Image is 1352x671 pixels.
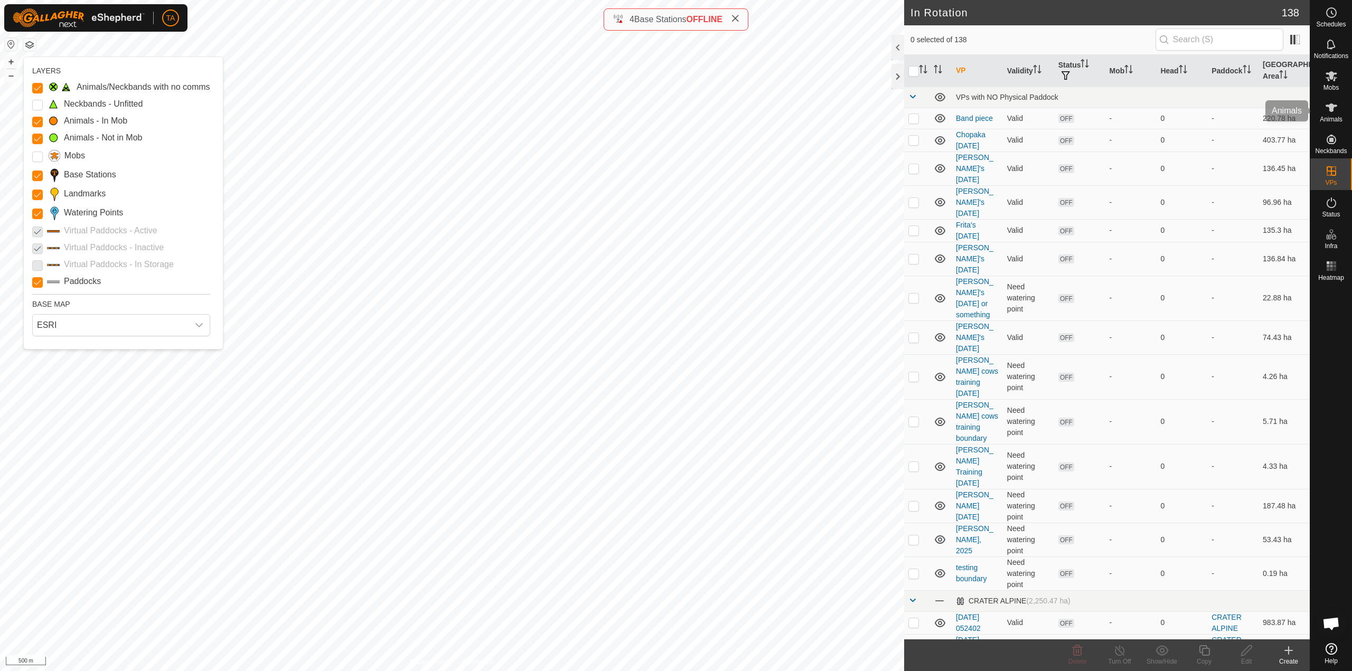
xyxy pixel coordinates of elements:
span: OFF [1058,535,1074,544]
td: - [1207,489,1259,523]
span: OFF [1058,619,1074,628]
label: Landmarks [64,187,106,200]
td: Valid [1003,152,1054,185]
td: 983.87 ha [1259,611,1310,634]
td: 0 [1156,242,1207,276]
td: 0 [1156,129,1207,152]
label: Animals - Not in Mob [64,131,143,144]
span: Base Stations [634,15,687,24]
th: [GEOGRAPHIC_DATA] Area [1259,55,1310,87]
span: OFF [1058,254,1074,263]
td: 4.33 ha [1259,444,1310,489]
div: Turn Off [1098,657,1141,666]
span: OFF [1058,136,1074,145]
td: - [1207,399,1259,444]
td: Need watering point [1003,444,1054,489]
a: Frita's [DATE] [956,221,979,240]
label: Watering Points [64,206,123,219]
td: 0 [1156,320,1207,354]
div: - [1110,253,1152,264]
th: Head [1156,55,1207,87]
td: Need watering point [1003,523,1054,556]
div: - [1110,617,1152,628]
span: Schedules [1316,21,1346,27]
div: - [1110,461,1152,472]
div: BASE MAP [32,294,210,310]
th: VP [952,55,1003,87]
label: Animals - In Mob [64,115,127,127]
div: - [1110,292,1152,304]
td: - [1207,276,1259,320]
span: OFFLINE [687,15,722,24]
td: Valid [1003,219,1054,242]
td: 403.77 ha [1259,129,1310,152]
td: 136.45 ha [1259,152,1310,185]
a: [PERSON_NAME]'s [DATE] [956,322,993,353]
td: Valid [1003,634,1054,657]
span: 0 selected of 138 [910,34,1156,45]
span: Status [1322,211,1340,218]
p-sorticon: Activate to sort [919,67,927,75]
button: Reset Map [5,38,17,51]
td: 4.26 ha [1259,354,1310,399]
div: - [1110,500,1152,512]
a: [PERSON_NAME], 2025 [956,524,993,555]
td: Valid [1003,108,1054,129]
td: Need watering point [1003,354,1054,399]
div: - [1110,225,1152,236]
span: Mobs [1323,84,1339,91]
a: [DATE] 052402 [956,613,981,632]
td: - [1207,129,1259,152]
td: 0 [1156,556,1207,590]
td: Need watering point [1003,276,1054,320]
span: Help [1325,658,1338,664]
td: - [1207,108,1259,129]
label: Virtual Paddocks - In Storage [64,258,174,271]
span: ESRI [33,315,189,336]
div: Create [1267,657,1310,666]
label: Mobs [64,149,85,162]
td: - [1207,556,1259,590]
label: Paddocks [64,275,101,288]
p-sorticon: Activate to sort [1179,67,1187,75]
a: CRATER ALPINE [1212,613,1242,632]
span: OFF [1058,198,1074,207]
button: + [5,55,17,68]
td: Need watering point [1003,556,1054,590]
label: Neckbands - Unfitted [64,98,143,110]
td: Valid [1003,242,1054,276]
td: - [1207,320,1259,354]
div: LAYERS [32,65,210,77]
td: 22.88 ha [1259,276,1310,320]
th: Validity [1003,55,1054,87]
div: VPs with NO Physical Paddock [956,93,1306,101]
img: Gallagher Logo [13,8,145,27]
a: CRATER ALPINE [1212,636,1242,655]
td: 136.84 ha [1259,242,1310,276]
div: dropdown trigger [189,315,210,336]
td: 187.48 ha [1259,489,1310,523]
a: Open chat [1316,608,1347,639]
div: - [1110,163,1152,174]
label: Animals/Neckbands with no comms [77,81,210,93]
a: Contact Us [463,657,494,667]
span: OFF [1058,226,1074,235]
button: – [5,69,17,82]
td: Valid [1003,185,1054,219]
div: - [1110,332,1152,343]
input: Search (S) [1156,29,1283,51]
a: Chopaka [DATE] [956,130,985,150]
a: [PERSON_NAME] Training [DATE] [956,446,993,487]
span: Delete [1068,658,1087,665]
a: testing boundary [956,563,987,583]
a: Band piece [956,114,993,122]
td: - [1207,152,1259,185]
td: - [1207,219,1259,242]
div: - [1110,197,1152,208]
div: - [1110,371,1152,382]
span: OFF [1058,373,1074,382]
label: Base Stations [64,168,116,181]
span: VPs [1325,179,1337,186]
td: 0 [1156,152,1207,185]
div: - [1110,534,1152,545]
